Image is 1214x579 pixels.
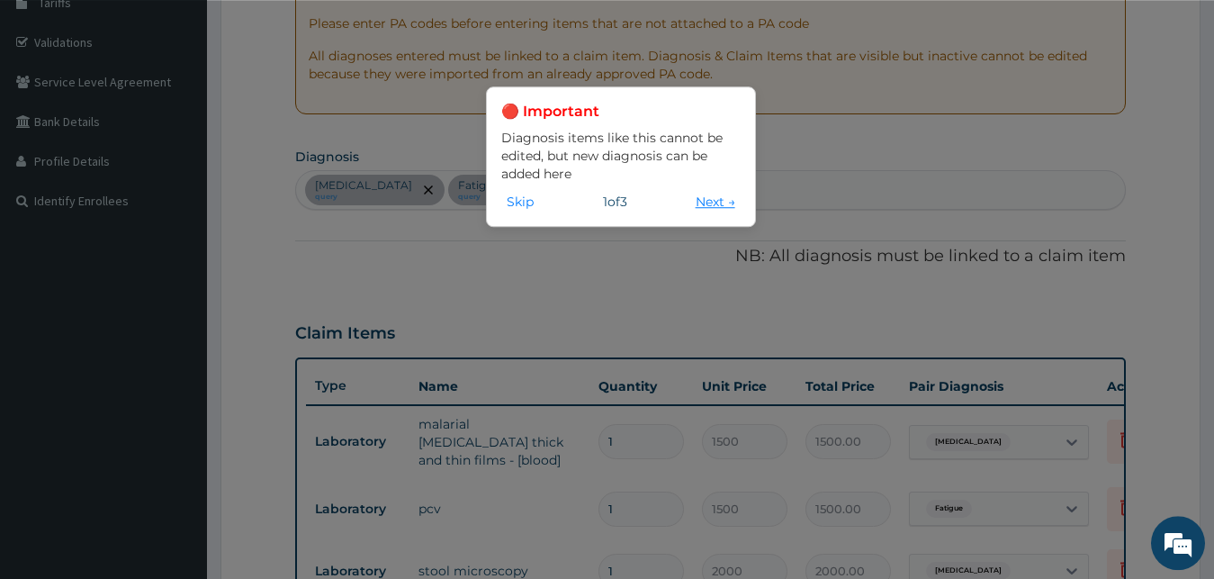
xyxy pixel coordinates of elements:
span: We're online! [104,175,248,357]
div: Minimize live chat window [295,9,338,52]
h3: 🔴 Important [501,102,741,122]
img: d_794563401_company_1708531726252_794563401 [33,90,73,135]
p: Diagnosis items like this cannot be edited, but new diagnosis can be added here [501,129,741,183]
span: 1 of 3 [603,193,627,211]
textarea: Type your message and hit 'Enter' [9,387,343,450]
button: Skip [501,192,539,212]
div: Chat with us now [94,101,302,124]
button: Next → [690,192,741,212]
